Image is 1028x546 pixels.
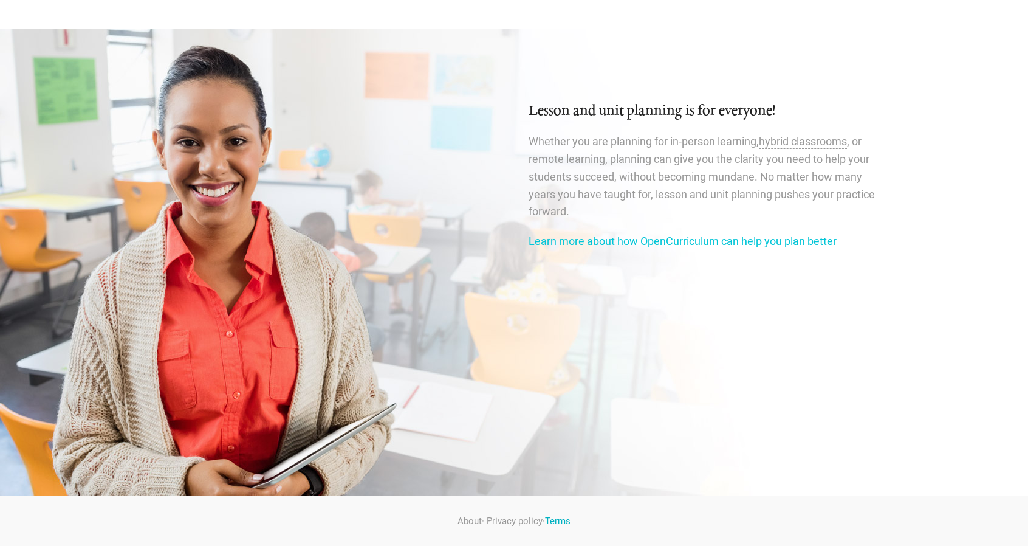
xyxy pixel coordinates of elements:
a: Privacy policy [487,516,543,527]
a: Learn more about how OpenCurriculum can help you plan better [529,235,837,247]
a: Terms [545,516,571,527]
span: hybrid classrooms [759,135,847,148]
h2: Lesson and unit planning is for everyone! [529,102,879,122]
a: About [457,516,482,527]
p: Whether you are planning for in-person learning, , or remote learning, planning can give you the ... [529,133,879,221]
